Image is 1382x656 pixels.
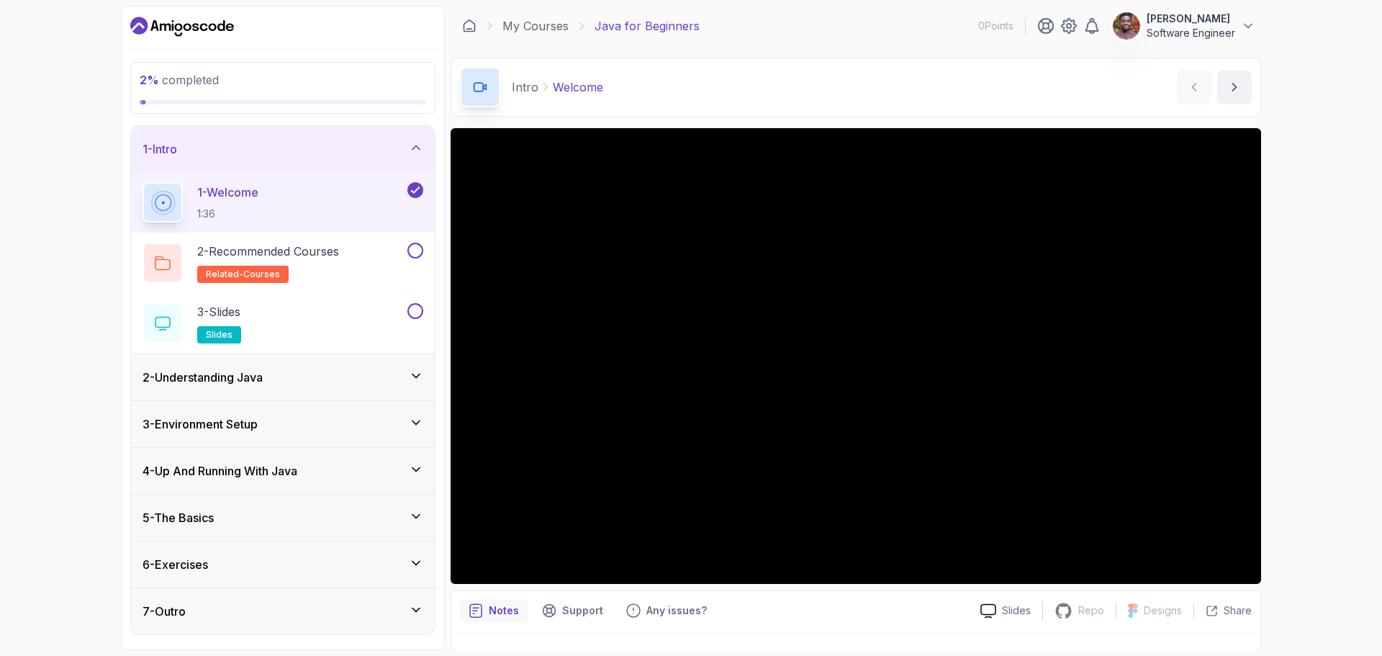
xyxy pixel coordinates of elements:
[130,15,234,38] a: Dashboard
[143,243,423,283] button: 2-Recommended Coursesrelated-courses
[1177,70,1211,104] button: previous content
[131,588,435,634] button: 7-Outro
[1002,603,1031,618] p: Slides
[1217,70,1252,104] button: next content
[143,415,258,433] h3: 3 - Environment Setup
[1193,603,1252,618] button: Share
[143,369,263,386] h3: 2 - Understanding Java
[1147,26,1235,40] p: Software Engineer
[1224,603,1252,618] p: Share
[533,599,612,622] button: Support button
[143,140,177,158] h3: 1 - Intro
[978,19,1013,33] p: 0 Points
[460,599,528,622] button: notes button
[131,126,435,172] button: 1-Intro
[143,603,186,620] h3: 7 - Outro
[197,243,339,260] p: 2 - Recommended Courses
[206,269,280,280] span: related-courses
[143,303,423,343] button: 3-Slidesslides
[512,78,538,96] p: Intro
[197,184,258,201] p: 1 - Welcome
[197,303,240,320] p: 3 - Slides
[143,509,214,526] h3: 5 - The Basics
[131,542,435,588] button: 6-Exercises
[502,17,569,35] a: My Courses
[646,603,707,618] p: Any issues?
[969,603,1042,619] a: Slides
[562,603,603,618] p: Support
[1078,603,1104,618] p: Repo
[1144,603,1182,618] p: Designs
[143,462,297,480] h3: 4 - Up And Running With Java
[595,17,700,35] p: Java for Beginners
[206,329,232,341] span: slides
[462,19,477,33] a: Dashboard
[451,128,1261,584] iframe: To enrich screen reader interactions, please activate Accessibility in Grammarly extension settings
[131,495,435,541] button: 5-The Basics
[1113,12,1140,40] img: user profile image
[131,354,435,400] button: 2-Understanding Java
[489,603,519,618] p: Notes
[143,556,208,573] h3: 6 - Exercises
[131,448,435,494] button: 4-Up And Running With Java
[1112,12,1255,40] button: user profile image[PERSON_NAME]Software Engineer
[197,207,258,221] p: 1:36
[140,73,219,87] span: completed
[618,599,715,622] button: Feedback button
[1147,12,1235,26] p: [PERSON_NAME]
[553,78,603,96] p: Welcome
[131,401,435,447] button: 3-Environment Setup
[140,73,159,87] span: 2 %
[143,182,423,223] button: 1-Welcome1:36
